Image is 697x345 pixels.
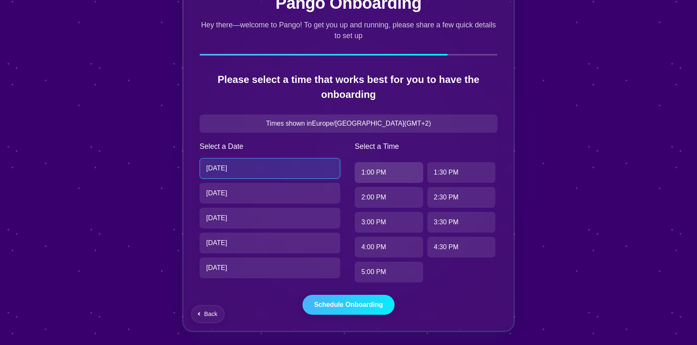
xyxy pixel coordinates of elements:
[427,162,496,183] div: 1:30 PM
[355,212,423,233] div: 3:00 PM
[355,141,497,152] h3: Select a Time
[355,187,423,208] div: 2:00 PM
[302,295,395,315] button: Schedule Onboarding
[200,233,340,253] div: [DATE]
[355,262,423,282] div: 5:00 PM
[427,212,496,233] div: 3:30 PM
[355,237,423,258] div: 4:00 PM
[427,187,496,208] div: 2:30 PM
[200,158,340,179] div: [DATE]
[427,237,496,258] div: 4:30 PM
[200,183,340,204] div: [DATE]
[200,258,340,278] div: [DATE]
[355,162,423,183] div: 1:00 PM
[200,141,342,152] h3: Select a Date
[191,305,224,323] button: Go back to previous question
[200,19,497,41] p: Hey there—welcome to Pango! To get you up and running, please share a few quick details to set up
[204,119,493,129] p: Times shown in Europe/[GEOGRAPHIC_DATA] ( GMT+2 )
[200,208,340,228] div: [DATE]
[200,72,497,102] h2: Please select a time that works best for you to have the onboarding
